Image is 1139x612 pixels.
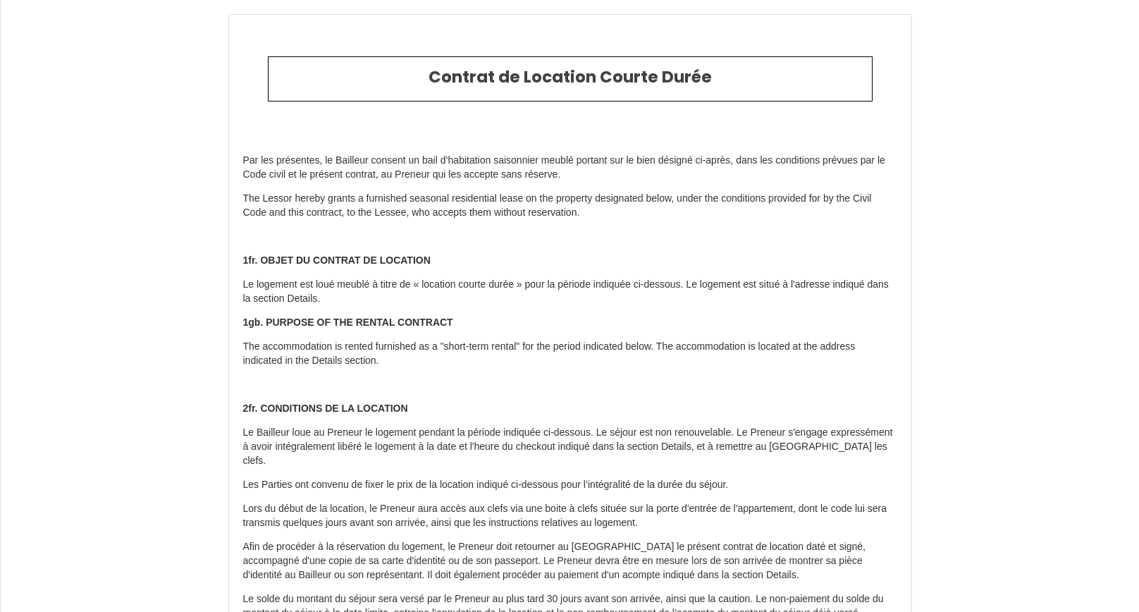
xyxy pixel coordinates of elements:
[243,403,408,414] strong: 2fr. CONDITIONS DE LA LOCATION
[243,278,897,306] p: Le logement est loué meublé à titre de « location courte durée » pour la période indiquée ci-dess...
[243,317,453,328] b: 1gb. PURPOSE OF THE RENTAL CONTRACT
[243,340,897,368] p: The accommodation is rented furnished as a "short-term rental" for the period indicated below. Th...
[243,255,431,266] strong: 1fr. OBJET DU CONTRAT DE LOCATION
[243,540,897,582] p: Afin de procéder à la réservation du logement, le Preneur doit retourner au [GEOGRAPHIC_DATA] le ...
[243,426,897,468] p: Le Bailleur loue au Preneur le logement pendant la période indiquée ci-dessous. Le séjour est non...
[243,502,897,530] p: Lors du début de la location, le Preneur aura accès aux clefs via une boite à clefs située sur la...
[243,478,897,492] p: Les Parties ont convenu de fixer le prix de la location indiqué ci-dessous pour l’intégralité de ...
[243,154,897,182] p: Par les présentes, le Bailleur consent un bail d’habitation saisonnier meublé portant sur le bien...
[279,68,861,87] h2: Contrat de Location Courte Durée
[243,192,897,220] p: The Lessor hereby grants a furnished seasonal residential lease on the property designated below,...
